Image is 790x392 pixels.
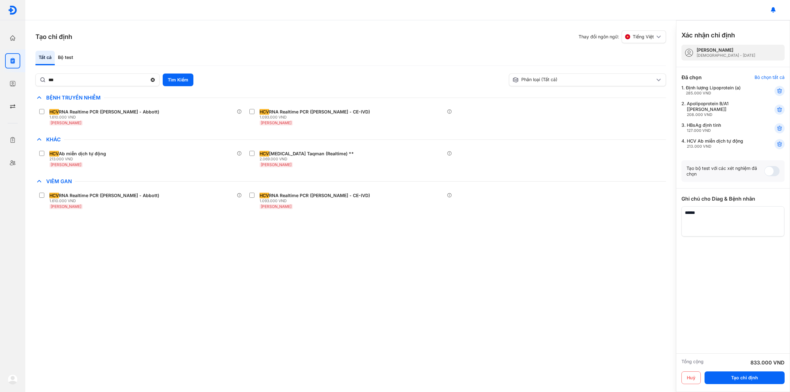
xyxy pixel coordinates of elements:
[697,53,755,58] div: [DEMOGRAPHIC_DATA] - [DATE]
[43,136,64,143] span: Khác
[260,198,373,203] div: 1.093.000 VND
[35,32,72,41] h3: Tạo chỉ định
[633,34,654,40] span: Tiếng Việt
[49,115,162,120] div: 1.610.000 VND
[687,128,721,133] div: 127.000 VND
[260,193,269,198] span: HCV
[687,101,759,117] div: Apolipoprotein B/A1 [[PERSON_NAME]]
[49,193,59,198] span: HCV
[512,77,655,83] div: Phân loại (Tất cả)
[260,157,356,162] div: 2.069.000 VND
[705,371,785,384] button: Tạo chỉ định
[49,109,59,115] span: HCV
[687,165,764,177] div: Tạo bộ test với các xét nghiệm đã chọn
[260,115,373,120] div: 1.093.000 VND
[750,359,785,366] div: 833.000 VND
[260,193,370,198] div: RNA Realtime PCR ([PERSON_NAME] - CE-IVD)
[261,162,292,167] span: [PERSON_NAME]
[579,30,666,43] div: Thay đổi ngôn ngữ:
[755,74,785,80] div: Bỏ chọn tất cả
[686,85,741,96] div: Định lượng Lipoprotein (a)
[681,31,735,40] h3: Xác nhận chỉ định
[51,204,81,209] span: [PERSON_NAME]
[687,122,721,133] div: HBsAg định tính
[43,94,104,101] span: Bệnh Truyền Nhiễm
[697,47,755,53] div: [PERSON_NAME]
[681,359,704,366] div: Tổng cộng
[51,162,81,167] span: [PERSON_NAME]
[260,151,269,157] span: HCV
[8,5,17,15] img: logo
[260,109,370,115] div: RNA Realtime PCR ([PERSON_NAME] - CE-IVD)
[687,112,759,117] div: 208.000 VND
[49,151,59,157] span: HCV
[681,101,759,117] div: 2.
[261,204,292,209] span: [PERSON_NAME]
[43,178,75,184] span: Viêm Gan
[260,109,269,115] span: HCV
[49,151,106,157] div: Ab miễn dịch tự động
[49,109,159,115] div: RNA Realtime PCR ([PERSON_NAME] - Abbott)
[55,51,76,65] div: Bộ test
[681,85,759,96] div: 1.
[686,91,741,96] div: 285.000 VND
[687,144,743,149] div: 213.000 VND
[163,74,193,86] button: Tìm Kiếm
[681,371,701,384] button: Huỷ
[681,122,759,133] div: 3.
[49,193,159,198] div: RNA Realtime PCR ([PERSON_NAME] - Abbott)
[261,120,292,125] span: [PERSON_NAME]
[260,151,354,157] div: [MEDICAL_DATA] Taqman (Realtime) **
[8,374,18,384] img: logo
[687,138,743,149] div: HCV Ab miễn dịch tự động
[681,138,759,149] div: 4.
[35,51,55,65] div: Tất cả
[681,74,702,81] div: Đã chọn
[51,120,81,125] span: [PERSON_NAME]
[49,157,109,162] div: 213.000 VND
[49,198,162,203] div: 1.610.000 VND
[681,195,785,202] div: Ghi chú cho Diag & Bệnh nhân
